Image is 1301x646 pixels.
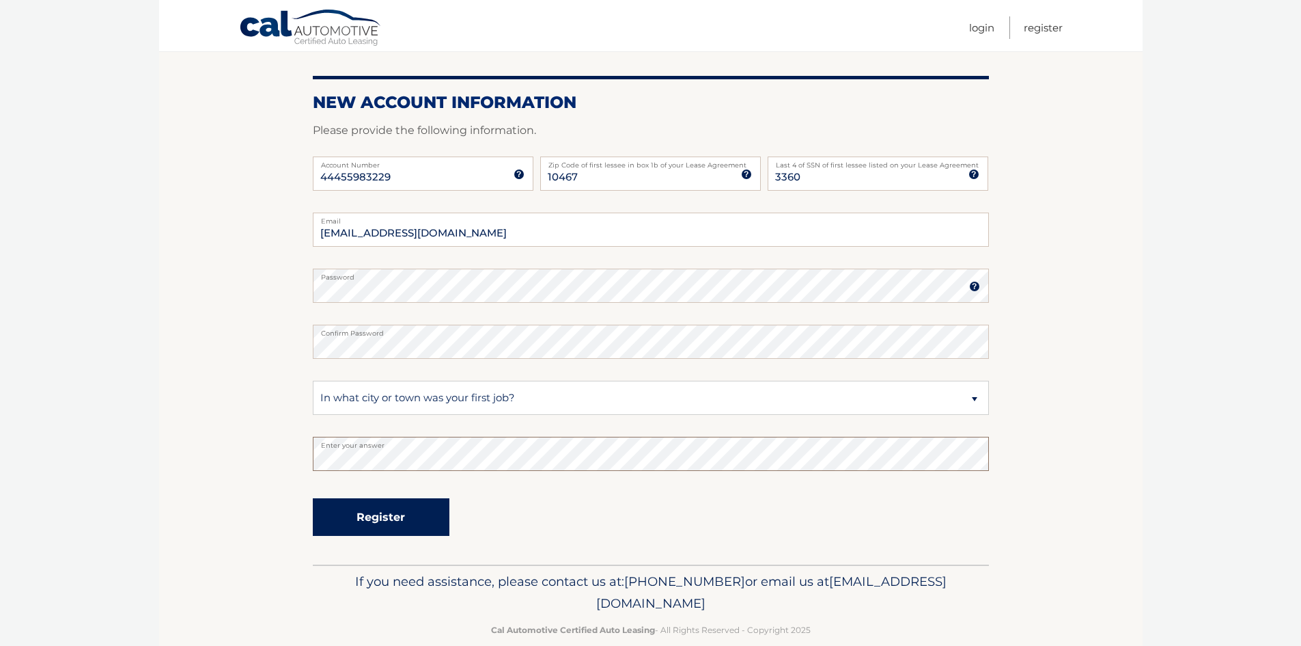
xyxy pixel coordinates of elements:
label: Account Number [313,157,533,167]
input: Email [313,213,989,247]
h2: New Account Information [313,92,989,113]
label: Email [313,213,989,224]
label: Enter your answer [313,437,989,448]
strong: Cal Automotive Certified Auto Leasing [491,625,655,635]
p: Please provide the following information. [313,121,989,140]
img: tooltip.svg [968,169,979,180]
img: tooltip.svg [969,281,980,292]
span: [PHONE_NUMBER] [624,574,745,589]
p: - All Rights Reserved - Copyright 2025 [322,623,980,637]
input: Zip Code [540,157,761,191]
input: Account Number [313,157,533,191]
input: SSN or EIN (last 4 digits only) [768,157,988,191]
img: tooltip.svg [514,169,524,180]
label: Password [313,269,989,280]
p: If you need assistance, please contact us at: or email us at [322,571,980,615]
label: Last 4 of SSN of first lessee listed on your Lease Agreement [768,157,988,167]
label: Confirm Password [313,325,989,336]
a: Cal Automotive [239,9,382,49]
label: Zip Code of first lessee in box 1b of your Lease Agreement [540,157,761,167]
span: [EMAIL_ADDRESS][DOMAIN_NAME] [596,574,947,611]
img: tooltip.svg [741,169,752,180]
button: Register [313,498,449,536]
a: Register [1024,16,1063,39]
a: Login [969,16,994,39]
